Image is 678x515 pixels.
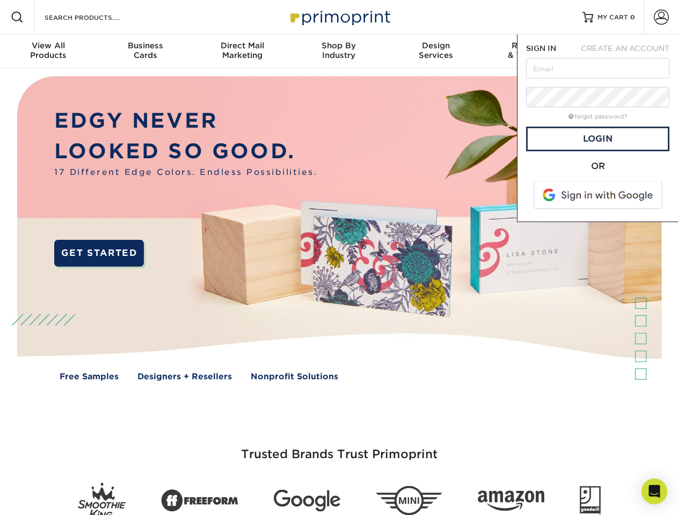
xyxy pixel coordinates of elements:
a: forgot password? [568,113,627,120]
a: Free Samples [60,371,119,383]
div: Cards [97,41,193,60]
div: & Templates [484,41,581,60]
a: GET STARTED [54,240,144,267]
img: Goodwill [580,486,601,515]
img: Amazon [478,491,544,511]
p: EDGY NEVER [54,106,317,136]
span: Direct Mail [194,41,290,50]
a: Nonprofit Solutions [251,371,338,383]
span: 0 [630,13,635,21]
span: 17 Different Edge Colors. Endless Possibilities. [54,166,317,179]
span: CREATE AN ACCOUNT [581,44,669,53]
span: Resources [484,41,581,50]
img: Primoprint [286,5,393,28]
span: Shop By [290,41,387,50]
h3: Trusted Brands Trust Primoprint [25,422,653,474]
a: Shop ByIndustry [290,34,387,69]
div: Industry [290,41,387,60]
span: Design [388,41,484,50]
div: Marketing [194,41,290,60]
div: OR [526,160,669,173]
span: SIGN IN [526,44,556,53]
div: Open Intercom Messenger [641,479,667,504]
input: SEARCH PRODUCTS..... [43,11,148,24]
a: Login [526,127,669,151]
div: Services [388,41,484,60]
iframe: Google Customer Reviews [3,482,91,511]
a: Direct MailMarketing [194,34,290,69]
p: LOOKED SO GOOD. [54,136,317,167]
a: Resources& Templates [484,34,581,69]
a: BusinessCards [97,34,193,69]
a: DesignServices [388,34,484,69]
input: Email [526,58,669,78]
span: MY CART [597,13,628,22]
img: Google [274,490,340,512]
a: Designers + Resellers [137,371,232,383]
span: Business [97,41,193,50]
